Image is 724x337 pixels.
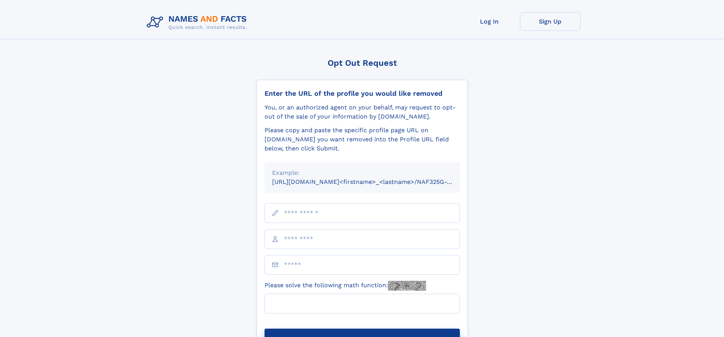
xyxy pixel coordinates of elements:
[265,89,460,98] div: Enter the URL of the profile you would like removed
[272,178,474,185] small: [URL][DOMAIN_NAME]<firstname>_<lastname>/NAF325G-xxxxxxxx
[265,126,460,153] div: Please copy and paste the specific profile page URL on [DOMAIN_NAME] you want removed into the Pr...
[265,103,460,121] div: You, or an authorized agent on your behalf, may request to opt-out of the sale of your informatio...
[272,168,452,177] div: Example:
[257,58,468,68] div: Opt Out Request
[265,281,426,291] label: Please solve the following math function:
[144,12,253,33] img: Logo Names and Facts
[459,12,520,31] a: Log In
[520,12,581,31] a: Sign Up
